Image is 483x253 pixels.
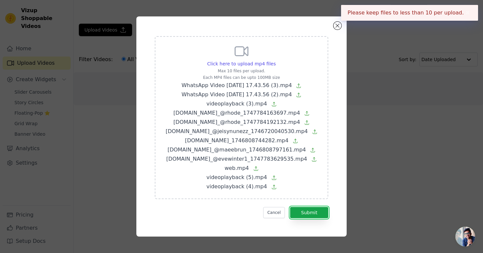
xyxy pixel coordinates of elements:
span: [DOMAIN_NAME]_@rhode_1747784192132.mp4 [173,119,300,125]
span: WhatsApp Video [DATE] 17.43.56 (3).mp4 [182,82,292,88]
button: Cancel [263,207,285,218]
span: WhatsApp Video [DATE] 17.43.56 (2).mp4 [182,91,292,98]
p: Max 10 files per upload. [166,68,317,74]
p: Each MP4 files can be upto 100MB size [166,75,317,80]
button: Close [464,9,471,17]
span: videoplayback (5).mp4 [206,174,267,180]
div: Please keep files to less than 10 per upload. [341,5,478,21]
button: Close modal [333,22,341,30]
span: videoplayback (3).mp4 [206,101,267,107]
span: Click here to upload mp4 files [207,61,276,66]
span: web.mp4 [224,165,249,171]
span: [DOMAIN_NAME]_@evewinter1_1747783629535.mp4 [166,156,307,162]
span: [DOMAIN_NAME]_@jeisynunezz_1746720040530.mp4 [166,128,308,134]
div: Open chat [455,227,475,246]
span: [DOMAIN_NAME]_1746808744282.mp4 [185,137,288,144]
span: [DOMAIN_NAME]_@rhode_1747784163697.mp4 [173,110,300,116]
span: videoplayback (4).mp4 [206,183,267,190]
span: [DOMAIN_NAME]_@maeebrun_1746808797161.mp4 [168,147,306,153]
button: Submit [290,207,328,218]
